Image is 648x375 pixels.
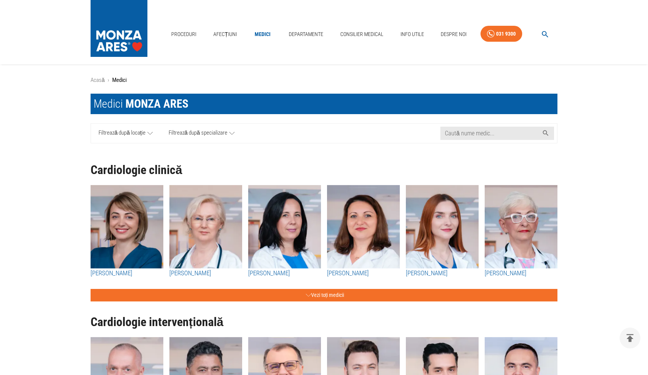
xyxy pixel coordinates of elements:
[91,289,557,301] button: Vezi toți medicii
[169,185,242,268] img: Dr. Dana Constantinescu
[125,97,188,110] span: MONZA ARES
[91,77,105,83] a: Acasă
[438,27,470,42] a: Despre Noi
[337,27,387,42] a: Consilier Medical
[94,97,188,111] div: Medici
[485,185,557,268] img: Dr. Mihaela Rugină
[91,315,557,329] h1: Cardiologie intervențională
[91,124,161,143] a: Filtrează după locație
[91,268,163,278] a: [PERSON_NAME]
[112,76,127,85] p: Medici
[169,129,227,138] span: Filtrează după specializare
[248,185,321,268] img: Dr. Alexandra Postu
[286,27,326,42] a: Departamente
[406,268,479,278] a: [PERSON_NAME]
[620,328,640,348] button: delete
[108,76,109,85] li: ›
[169,268,242,278] a: [PERSON_NAME]
[168,27,199,42] a: Proceduri
[250,27,275,42] a: Medici
[481,26,522,42] a: 031 9300
[327,185,400,268] img: Dr. Raluca Naidin
[398,27,427,42] a: Info Utile
[91,185,163,268] img: Dr. Silvia Deaconu
[210,27,240,42] a: Afecțiuni
[496,29,516,39] div: 031 9300
[248,268,321,278] a: [PERSON_NAME]
[485,268,557,278] a: [PERSON_NAME]
[327,268,400,278] a: [PERSON_NAME]
[91,163,557,177] h1: Cardiologie clinică
[99,129,146,138] span: Filtrează după locație
[161,124,243,143] a: Filtrează după specializare
[406,185,479,268] img: Dr. Irina Macovei Dorobanțu
[91,76,557,85] nav: breadcrumb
